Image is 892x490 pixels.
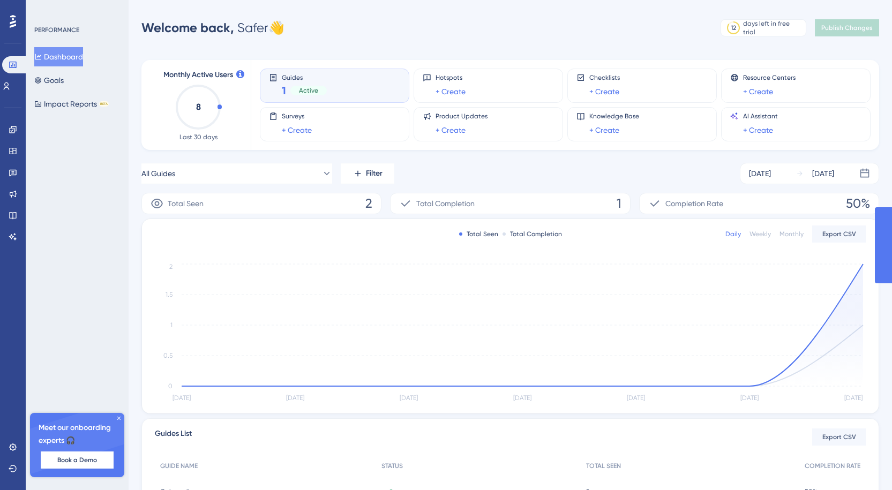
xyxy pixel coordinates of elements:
[141,167,175,180] span: All Guides
[589,85,619,98] a: + Create
[299,86,318,95] span: Active
[141,20,234,35] span: Welcome back,
[731,24,736,32] div: 12
[503,230,562,238] div: Total Completion
[57,456,97,464] span: Book a Demo
[725,230,741,238] div: Daily
[743,19,803,36] div: days left in free trial
[459,230,498,238] div: Total Seen
[812,167,834,180] div: [DATE]
[141,163,332,184] button: All Guides
[366,167,383,180] span: Filter
[436,73,466,82] span: Hotspots
[34,71,64,90] button: Goals
[749,230,771,238] div: Weekly
[589,112,639,120] span: Knowledge Base
[168,382,173,390] tspan: 0
[665,197,723,210] span: Completion Rate
[743,85,773,98] a: + Create
[34,47,83,66] button: Dashboard
[286,394,304,402] tspan: [DATE]
[740,394,759,402] tspan: [DATE]
[170,321,173,329] tspan: 1
[196,102,201,112] text: 8
[822,230,856,238] span: Export CSV
[815,19,879,36] button: Publish Changes
[436,85,466,98] a: + Create
[160,462,198,470] span: GUIDE NAME
[169,263,173,270] tspan: 2
[400,394,418,402] tspan: [DATE]
[282,124,312,137] a: + Create
[812,225,866,243] button: Export CSV
[513,394,531,402] tspan: [DATE]
[812,428,866,446] button: Export CSV
[743,73,796,82] span: Resource Centers
[341,163,394,184] button: Filter
[844,394,863,402] tspan: [DATE]
[155,427,192,447] span: Guides List
[282,73,327,81] span: Guides
[846,195,870,212] span: 50%
[282,112,312,120] span: Surveys
[436,124,466,137] a: + Create
[166,291,173,298] tspan: 1.5
[416,197,475,210] span: Total Completion
[589,73,620,82] span: Checklists
[586,462,621,470] span: TOTAL SEEN
[168,197,204,210] span: Total Seen
[163,69,233,81] span: Monthly Active Users
[617,195,621,212] span: 1
[39,421,116,447] span: Meet our onboarding experts 🎧
[381,462,403,470] span: STATUS
[141,19,284,36] div: Safer 👋
[365,195,372,212] span: 2
[589,124,619,137] a: + Create
[282,83,286,98] span: 1
[173,394,191,402] tspan: [DATE]
[779,230,804,238] div: Monthly
[749,167,771,180] div: [DATE]
[436,112,488,120] span: Product Updates
[743,112,778,120] span: AI Assistant
[805,462,860,470] span: COMPLETION RATE
[847,448,879,480] iframe: UserGuiding AI Assistant Launcher
[627,394,645,402] tspan: [DATE]
[179,133,218,141] span: Last 30 days
[822,433,856,441] span: Export CSV
[99,101,109,107] div: BETA
[41,451,114,469] button: Book a Demo
[743,124,773,137] a: + Create
[34,26,79,34] div: PERFORMANCE
[34,94,109,114] button: Impact ReportsBETA
[821,24,873,32] span: Publish Changes
[163,352,173,359] tspan: 0.5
